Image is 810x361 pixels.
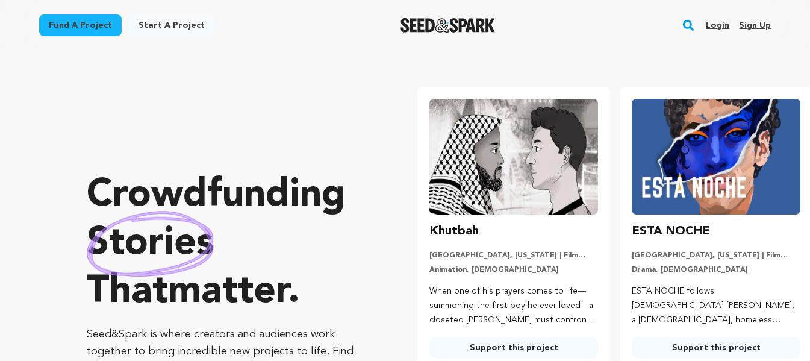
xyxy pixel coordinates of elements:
[39,14,122,36] a: Fund a project
[632,222,710,241] h3: ESTA NOCHE
[706,16,729,35] a: Login
[400,18,495,33] img: Seed&Spark Logo Dark Mode
[87,172,369,316] p: Crowdfunding that .
[400,18,495,33] a: Seed&Spark Homepage
[632,99,800,215] img: ESTA NOCHE image
[429,99,598,215] img: Khutbah image
[429,337,598,359] a: Support this project
[429,265,598,275] p: Animation, [DEMOGRAPHIC_DATA]
[168,273,288,312] span: matter
[429,284,598,327] p: When one of his prayers comes to life—summoning the first boy he ever loved—a closeted [PERSON_NA...
[632,284,800,327] p: ESTA NOCHE follows [DEMOGRAPHIC_DATA] [PERSON_NAME], a [DEMOGRAPHIC_DATA], homeless runaway, conf...
[632,265,800,275] p: Drama, [DEMOGRAPHIC_DATA]
[739,16,771,35] a: Sign up
[87,211,214,277] img: hand sketched image
[632,337,800,359] a: Support this project
[129,14,214,36] a: Start a project
[632,251,800,260] p: [GEOGRAPHIC_DATA], [US_STATE] | Film Short
[429,251,598,260] p: [GEOGRAPHIC_DATA], [US_STATE] | Film Short
[429,222,479,241] h3: Khutbah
